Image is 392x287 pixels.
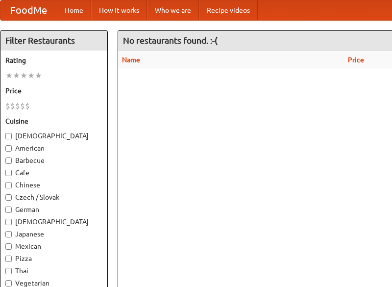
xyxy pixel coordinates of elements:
li: $ [20,101,25,111]
input: Czech / Slovak [5,194,12,201]
li: $ [25,101,30,111]
label: Mexican [5,241,102,251]
h5: Price [5,86,102,96]
ng-pluralize: No restaurants found. :-( [123,36,218,45]
label: Chinese [5,180,102,190]
h5: Rating [5,55,102,65]
label: Thai [5,266,102,276]
label: German [5,205,102,214]
input: Mexican [5,243,12,250]
input: [DEMOGRAPHIC_DATA] [5,219,12,225]
input: Japanese [5,231,12,237]
label: [DEMOGRAPHIC_DATA] [5,131,102,141]
a: Name [122,56,140,64]
li: $ [15,101,20,111]
label: American [5,143,102,153]
label: Pizza [5,254,102,263]
input: Vegetarian [5,280,12,287]
li: ★ [20,70,27,81]
label: Barbecue [5,156,102,165]
a: Recipe videos [199,0,258,20]
h5: Cuisine [5,116,102,126]
label: [DEMOGRAPHIC_DATA] [5,217,102,227]
a: FoodMe [0,0,57,20]
input: [DEMOGRAPHIC_DATA] [5,133,12,139]
input: Thai [5,268,12,274]
a: Home [57,0,91,20]
label: Cafe [5,168,102,178]
a: How it works [91,0,147,20]
a: Price [348,56,364,64]
li: ★ [5,70,13,81]
label: Japanese [5,229,102,239]
li: $ [10,101,15,111]
li: $ [5,101,10,111]
input: Chinese [5,182,12,188]
li: ★ [27,70,35,81]
input: American [5,145,12,152]
input: German [5,207,12,213]
input: Pizza [5,256,12,262]
li: ★ [35,70,42,81]
h4: Filter Restaurants [0,31,107,51]
a: Who we are [147,0,199,20]
label: Czech / Slovak [5,192,102,202]
li: ★ [13,70,20,81]
input: Cafe [5,170,12,176]
input: Barbecue [5,157,12,164]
